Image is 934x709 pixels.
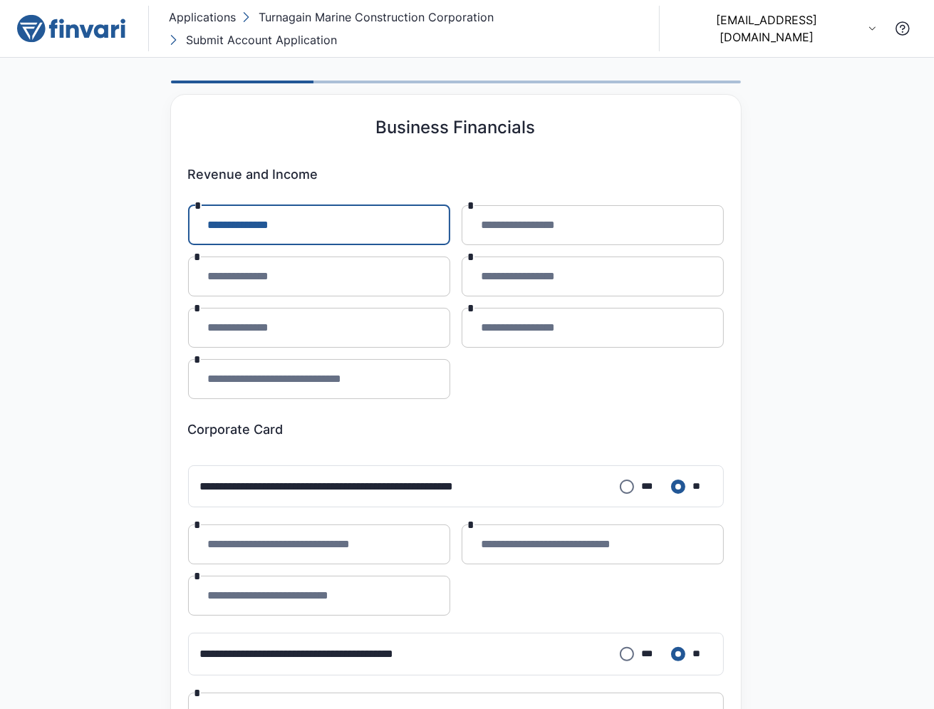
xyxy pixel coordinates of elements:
button: Submit Account Application [166,29,340,51]
button: [EMAIL_ADDRESS][DOMAIN_NAME] [671,11,877,46]
p: Submit Account Application [186,31,337,48]
p: Turnagain Marine Construction Corporation [259,9,494,26]
button: Contact Support [888,14,917,43]
h6: Revenue and Income [188,167,724,182]
p: Applications [169,9,236,26]
button: Turnagain Marine Construction Corporation [239,6,497,29]
h6: Corporate Card [188,422,724,438]
p: [EMAIL_ADDRESS][DOMAIN_NAME] [671,11,862,46]
h5: Business Financials [376,118,536,138]
button: Applications [166,6,239,29]
img: logo [17,14,125,43]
